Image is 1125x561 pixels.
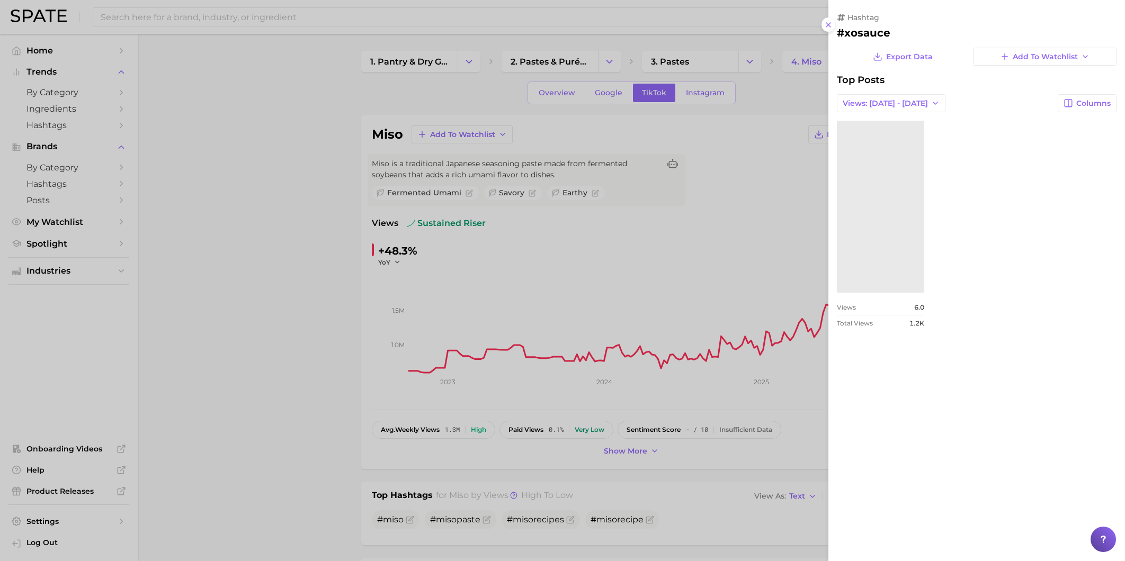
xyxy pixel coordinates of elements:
[837,319,873,327] span: Total Views
[847,13,879,22] span: hashtag
[1013,52,1078,61] span: Add to Watchlist
[837,26,1117,39] h2: #xosauce
[837,94,945,112] button: Views: [DATE] - [DATE]
[909,319,924,327] span: 1.2k
[1076,99,1111,108] span: Columns
[843,99,928,108] span: Views: [DATE] - [DATE]
[886,52,933,61] span: Export Data
[837,74,885,86] span: Top Posts
[973,48,1117,66] button: Add to Watchlist
[837,303,856,311] span: Views
[914,303,924,311] span: 6.0
[1058,94,1117,112] button: Columns
[870,48,935,66] button: Export Data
